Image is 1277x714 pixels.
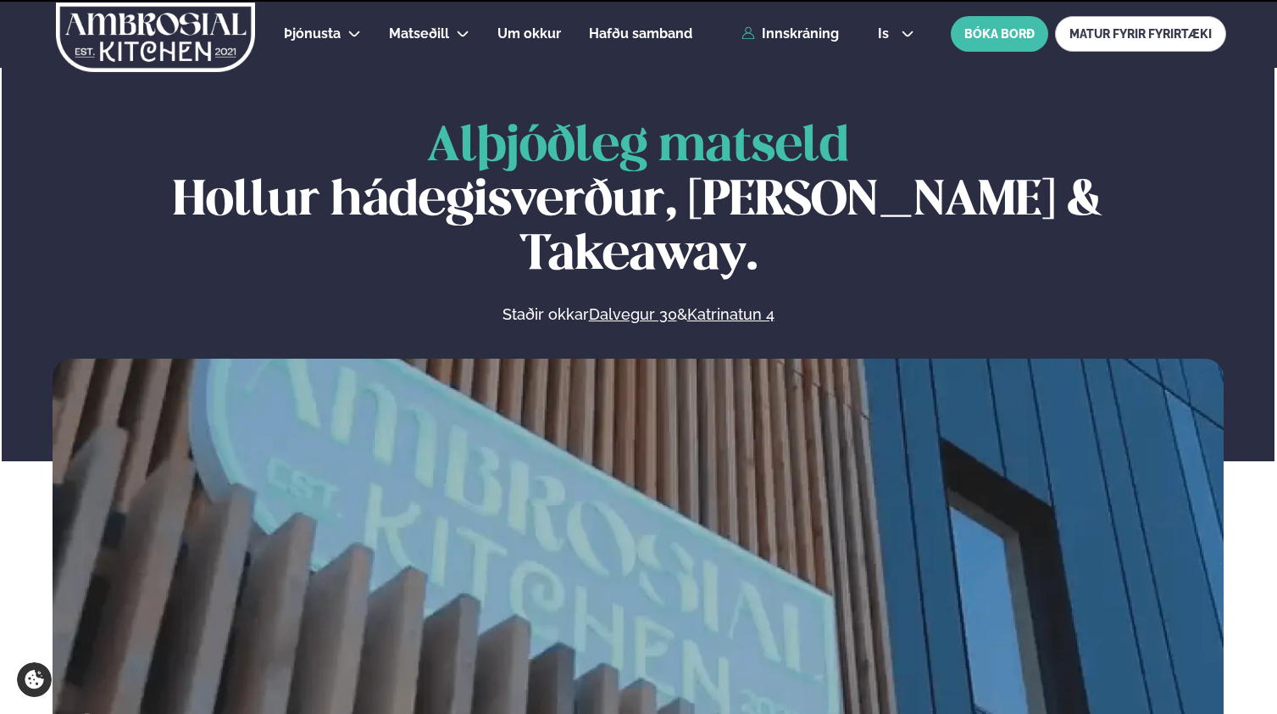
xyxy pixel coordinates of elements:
button: BÓKA BORÐ [951,16,1048,52]
span: is [878,27,894,41]
a: MATUR FYRIR FYRIRTÆKI [1055,16,1226,52]
button: is [864,27,928,41]
span: Þjónusta [284,25,341,42]
p: Staðir okkar & [318,304,958,325]
a: Innskráning [741,26,839,42]
span: Matseðill [389,25,449,42]
a: Matseðill [389,24,449,44]
span: Hafðu samband [589,25,692,42]
a: Katrinatun 4 [687,304,775,325]
a: Þjónusta [284,24,341,44]
a: Dalvegur 30 [589,304,677,325]
a: Cookie settings [17,662,52,697]
span: Um okkur [497,25,561,42]
span: Alþjóðleg matseld [427,124,849,170]
a: Hafðu samband [589,24,692,44]
h1: Hollur hádegisverður, [PERSON_NAME] & Takeaway. [53,120,1224,283]
a: Um okkur [497,24,561,44]
img: logo [54,3,257,72]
